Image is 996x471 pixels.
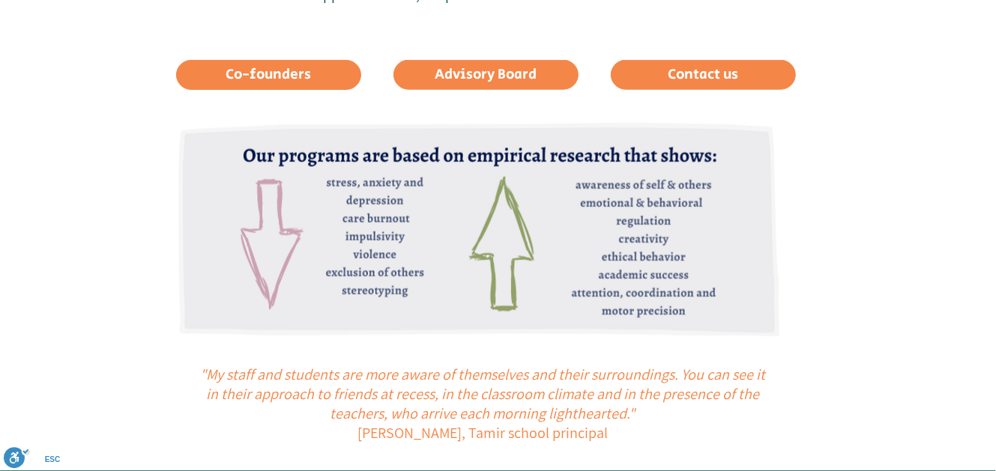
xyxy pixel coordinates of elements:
span: [PERSON_NAME], Tamir school principal [357,423,608,443]
span: Contact us [668,65,738,85]
a: Co-founders [176,60,361,90]
a: Advisory Board [393,60,579,90]
span: Advisory Board [435,65,537,85]
span: "My staff and students are more aware of themselves and their surroundings. You can see it in the... [200,365,765,423]
a: Contact us [611,60,796,90]
span: Co-founders [226,65,311,85]
img: 1.png [169,112,790,351]
iframe: Wix Chat [790,407,996,471]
